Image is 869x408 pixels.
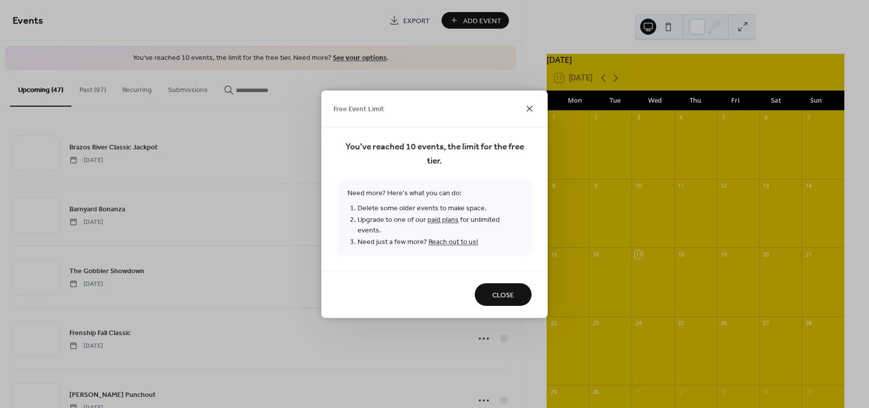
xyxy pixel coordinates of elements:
[358,236,522,248] li: Need just a few more?
[358,202,522,214] li: Delete some older events to make space.
[333,104,384,115] span: Free Event Limit
[475,283,532,306] button: Close
[358,214,522,236] li: Upgrade to one of our for unlimited events.
[492,290,514,300] span: Close
[428,235,478,249] a: Reach out to us!
[337,180,532,255] span: Need more? Here's what you can do:
[337,140,532,168] span: You've reached 10 events, the limit for the free tier.
[427,213,459,226] a: paid plans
